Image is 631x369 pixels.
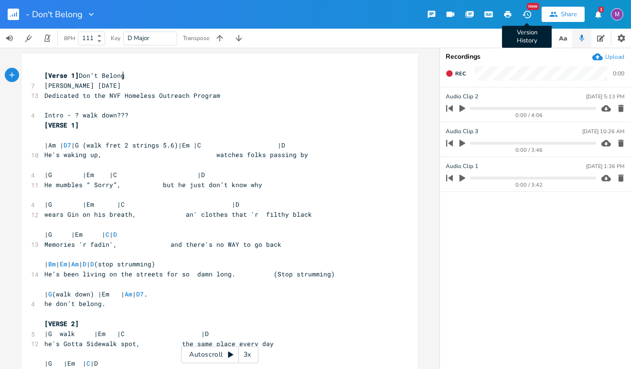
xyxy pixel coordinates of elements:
[71,260,79,268] span: Am
[527,3,539,10] div: New
[44,339,274,348] span: he's Gotta Sidewalk spot, the same place every day
[106,230,109,239] span: C
[44,299,106,308] span: he don’t belong.
[446,127,478,136] span: Audio Clip 3
[44,121,79,129] span: [VERSE 1]
[44,200,239,209] span: |G |Em |C |D
[48,260,56,268] span: Bm
[48,290,52,298] span: G
[44,359,98,368] span: |G |Em | |D
[44,290,148,298] span: | (walk down) |Em | | .
[442,66,470,81] button: Rec
[44,71,79,80] span: [Verse 1]
[83,260,86,268] span: D
[44,91,220,100] span: Dedicated to the NVF Homeless Outreach Program
[113,230,117,239] span: D
[44,81,121,90] span: [PERSON_NAME] [DATE]
[183,35,209,41] div: Transpose
[542,7,585,22] button: Share
[64,141,71,149] span: D7
[136,290,144,298] span: D7
[462,148,596,153] div: 0:00 / 3:46
[44,170,205,179] span: |G |Em |C |D
[446,92,478,101] span: Audio Clip 2
[90,260,94,268] span: D
[588,6,608,23] button: 1
[455,70,466,77] span: Rec
[611,3,623,25] button: M
[592,52,624,62] button: Upload
[44,141,285,149] span: |Am | |G (walk fret 2 strings 5.6)|Em |C |D
[517,6,536,23] button: NewVersion History
[582,129,624,134] div: [DATE] 10:26 AM
[44,240,281,249] span: Memories 'r fadin', and there's no WAY to go back
[561,10,577,19] div: Share
[239,346,256,363] div: 3x
[586,94,624,99] div: [DATE] 5:13 PM
[44,329,209,338] span: |G walk |Em |C |D
[613,71,624,76] div: 0:00
[128,34,150,42] span: D Major
[111,35,120,41] div: Key
[605,53,624,61] div: Upload
[44,180,262,189] span: He mumbles “ Sorry”, but he just don’t know why
[462,113,596,118] div: 0:00 / 4:06
[60,260,67,268] span: Em
[44,150,308,159] span: He's waking up, watches folks passing by
[64,36,75,41] div: BPM
[44,260,155,268] span: | | | | | (stop strumming)
[446,162,478,171] span: Audio Clip 1
[181,346,258,363] div: Autoscroll
[44,270,335,278] span: He’s been living on the streets for so damn long. (Stop strumming)
[125,290,132,298] span: Am
[44,319,79,328] span: [VERSE 2]
[611,8,623,21] div: melindameshad
[599,7,604,12] div: 1
[586,164,624,169] div: [DATE] 1:36 PM
[44,71,125,80] span: Don’t Belong
[86,359,90,368] span: C
[462,182,596,188] div: 0:00 / 3:42
[44,230,117,239] span: |G |Em | |
[26,10,83,19] span: - Don't Belong
[446,53,625,60] div: Recordings
[44,111,128,119] span: Intro - ? walk down???
[44,210,312,219] span: wears Gin on his breath, an' clothes that 'r filthy black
